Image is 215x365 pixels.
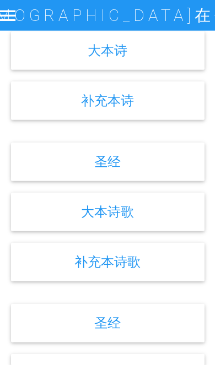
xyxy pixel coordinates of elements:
a: 圣经 [94,154,121,170]
a: 大本诗 [88,42,127,58]
a: 补充本诗 [81,92,134,108]
a: 大本诗歌 [81,204,134,220]
iframe: 聊天 [168,315,207,357]
a: 补充本诗歌 [74,254,141,270]
a: 圣经 [94,315,121,331]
